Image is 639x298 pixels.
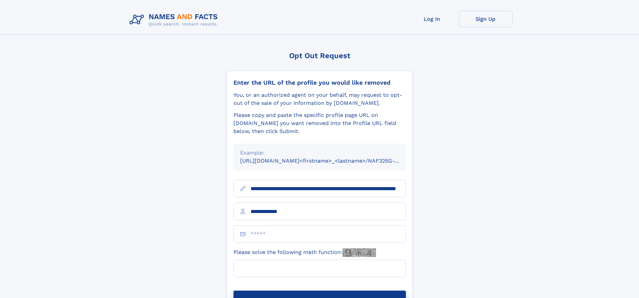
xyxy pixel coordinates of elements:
div: Enter the URL of the profile you would like removed [233,79,406,86]
div: Please copy and paste the specific profile page URL on [DOMAIN_NAME] you want removed into the Pr... [233,111,406,135]
div: You, or an authorized agent on your behalf, may request to opt-out of the sale of your informatio... [233,91,406,107]
small: [URL][DOMAIN_NAME]<firstname>_<lastname>/NAF325G-xxxxxxxx [240,158,419,164]
a: Log In [405,11,459,27]
img: Logo Names and Facts [127,11,223,29]
div: Example: [240,149,399,157]
label: Please solve the following math function: [233,248,376,257]
div: Opt Out Request [226,51,413,60]
a: Sign Up [459,11,513,27]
